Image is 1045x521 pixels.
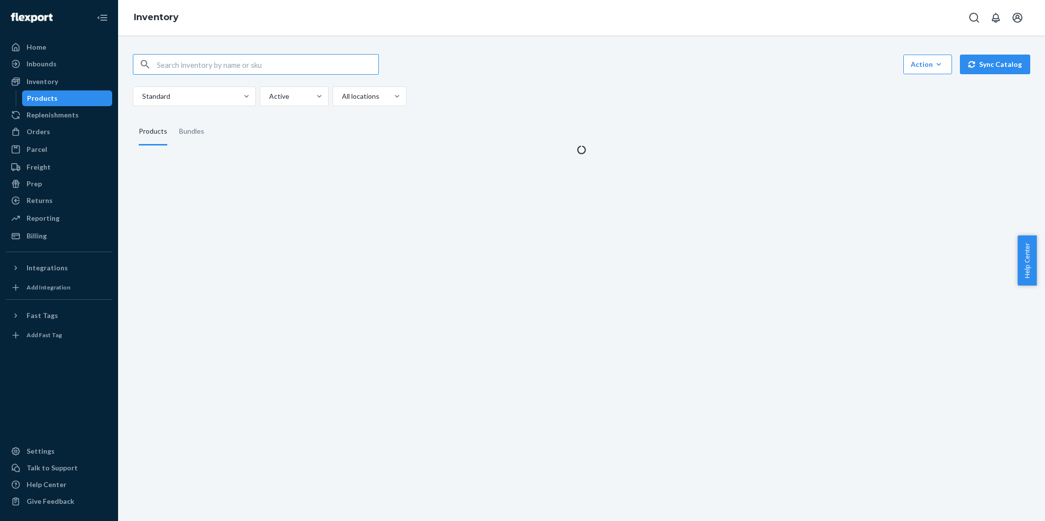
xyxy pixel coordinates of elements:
[134,12,179,23] a: Inventory
[27,145,47,154] div: Parcel
[6,210,112,226] a: Reporting
[22,90,113,106] a: Products
[6,39,112,55] a: Home
[27,480,66,490] div: Help Center
[27,42,46,52] div: Home
[11,13,53,23] img: Flexport logo
[6,56,112,72] a: Inbounds
[27,110,79,120] div: Replenishments
[27,213,60,223] div: Reporting
[157,55,378,74] input: Search inventory by name or sku
[1017,235,1037,286] button: Help Center
[27,77,58,87] div: Inventory
[27,496,74,506] div: Give Feedback
[27,263,68,273] div: Integrations
[27,162,51,172] div: Freight
[341,91,342,101] input: All locations
[27,283,70,291] div: Add Integration
[6,280,112,295] a: Add Integration
[126,3,186,32] ol: breadcrumbs
[27,59,57,69] div: Inbounds
[139,118,167,145] div: Products
[27,127,50,137] div: Orders
[27,446,55,456] div: Settings
[6,193,112,208] a: Returns
[1008,8,1027,28] button: Open account menu
[6,159,112,175] a: Freight
[27,331,62,339] div: Add Fast Tag
[27,231,47,241] div: Billing
[960,55,1030,74] button: Sync Catalog
[6,176,112,192] a: Prep
[6,477,112,492] a: Help Center
[6,228,112,244] a: Billing
[6,260,112,276] button: Integrations
[964,8,984,28] button: Open Search Box
[6,124,112,140] a: Orders
[6,460,112,476] button: Talk to Support
[27,93,58,103] div: Products
[141,91,142,101] input: Standard
[6,142,112,157] a: Parcel
[92,8,112,28] button: Close Navigation
[6,443,112,459] a: Settings
[268,91,269,101] input: Active
[903,55,952,74] button: Action
[986,8,1006,28] button: Open notifications
[179,118,204,145] div: Bundles
[6,107,112,123] a: Replenishments
[911,59,945,69] div: Action
[6,493,112,509] button: Give Feedback
[27,463,78,473] div: Talk to Support
[6,308,112,323] button: Fast Tags
[27,196,53,205] div: Returns
[27,311,58,320] div: Fast Tags
[27,179,42,189] div: Prep
[6,74,112,89] a: Inventory
[6,327,112,343] a: Add Fast Tag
